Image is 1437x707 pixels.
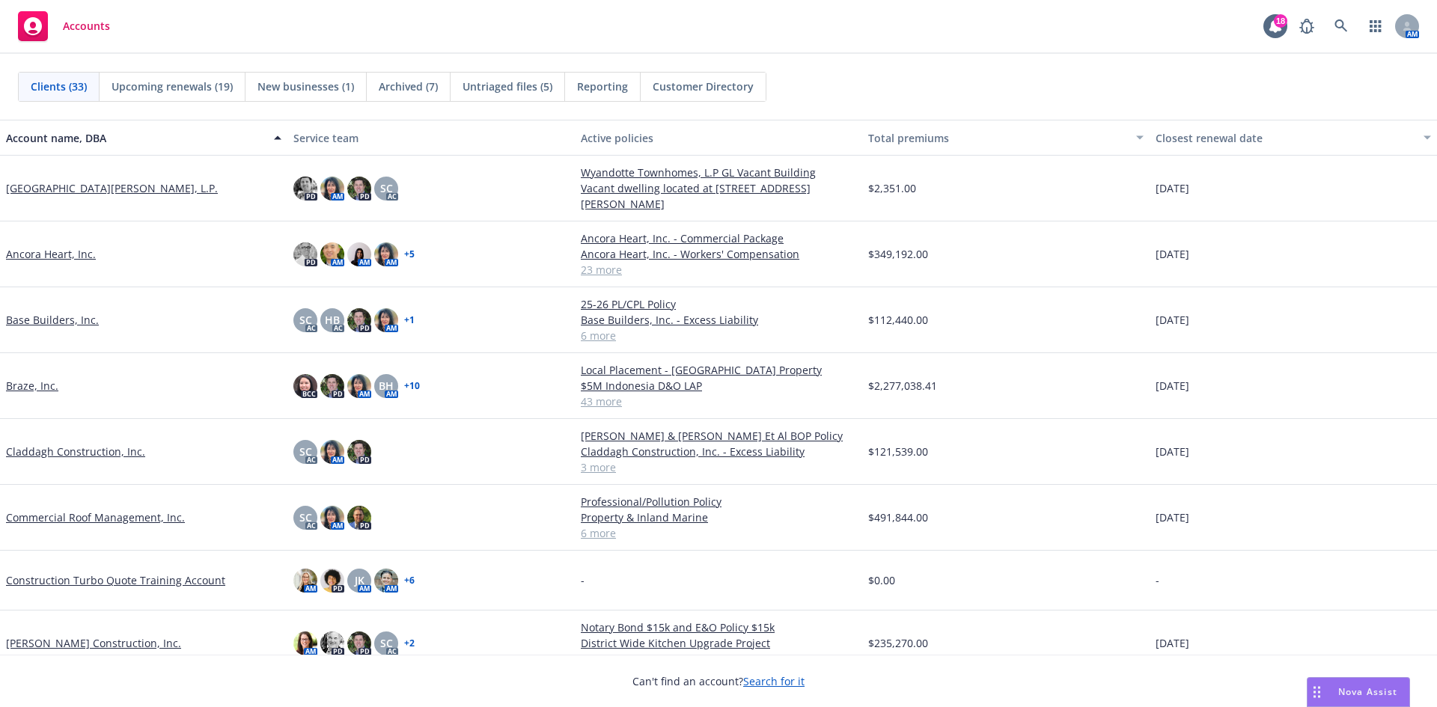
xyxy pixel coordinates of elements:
[581,230,856,246] a: Ancora Heart, Inc. - Commercial Package
[581,328,856,343] a: 6 more
[320,506,344,530] img: photo
[577,79,628,94] span: Reporting
[374,308,398,332] img: photo
[1156,444,1189,459] span: [DATE]
[581,130,856,146] div: Active policies
[293,569,317,593] img: photo
[632,673,805,689] span: Can't find an account?
[581,651,856,667] a: 15 more
[1156,246,1189,262] span: [DATE]
[379,79,438,94] span: Archived (7)
[257,79,354,94] span: New businesses (1)
[374,569,398,593] img: photo
[1308,678,1326,706] div: Drag to move
[1156,635,1189,651] span: [DATE]
[743,674,805,688] a: Search for it
[581,394,856,409] a: 43 more
[347,177,371,201] img: photo
[1274,14,1287,28] div: 18
[581,180,856,212] a: Vacant dwelling located at [STREET_ADDRESS][PERSON_NAME]
[404,639,415,648] a: + 2
[1156,378,1189,394] span: [DATE]
[1156,312,1189,328] span: [DATE]
[299,509,312,525] span: SC
[581,246,856,262] a: Ancora Heart, Inc. - Workers' Compensation
[380,180,393,196] span: SC
[581,525,856,541] a: 6 more
[581,296,856,312] a: 25-26 PL/CPL Policy
[1156,180,1189,196] span: [DATE]
[1361,11,1391,41] a: Switch app
[6,378,58,394] a: Braze, Inc.
[379,378,394,394] span: BH
[581,444,856,459] a: Claddagh Construction, Inc. - Excess Liability
[1156,509,1189,525] span: [DATE]
[1150,120,1437,156] button: Closest renewal date
[581,572,585,588] span: -
[320,569,344,593] img: photo
[404,250,415,259] a: + 5
[1292,11,1322,41] a: Report a Bug
[868,312,928,328] span: $112,440.00
[287,120,575,156] button: Service team
[581,262,856,278] a: 23 more
[1156,572,1159,588] span: -
[347,440,371,464] img: photo
[1326,11,1356,41] a: Search
[112,79,233,94] span: Upcoming renewals (19)
[320,631,344,655] img: photo
[320,242,344,266] img: photo
[320,374,344,398] img: photo
[293,374,317,398] img: photo
[347,631,371,655] img: photo
[404,382,420,391] a: + 10
[347,506,371,530] img: photo
[293,242,317,266] img: photo
[868,180,916,196] span: $2,351.00
[63,20,110,32] span: Accounts
[293,130,569,146] div: Service team
[581,509,856,525] a: Property & Inland Marine
[581,494,856,509] a: Professional/Pollution Policy
[6,312,99,328] a: Base Builders, Inc.
[868,509,928,525] span: $491,844.00
[6,635,181,651] a: [PERSON_NAME] Construction, Inc.
[347,308,371,332] img: photo
[299,444,312,459] span: SC
[868,378,937,394] span: $2,277,038.41
[404,576,415,585] a: + 6
[6,130,265,146] div: Account name, DBA
[581,165,856,180] a: Wyandotte Townhomes, L.P GL Vacant Building
[581,378,856,394] a: $5M Indonesia D&O LAP
[581,459,856,475] a: 3 more
[581,428,856,444] a: [PERSON_NAME] & [PERSON_NAME] Et Al BOP Policy
[293,631,317,655] img: photo
[581,362,856,378] a: Local Placement - [GEOGRAPHIC_DATA] Property
[868,130,1127,146] div: Total premiums
[347,242,371,266] img: photo
[1156,130,1415,146] div: Closest renewal date
[299,312,312,328] span: SC
[320,177,344,201] img: photo
[404,316,415,325] a: + 1
[1338,685,1397,698] span: Nova Assist
[374,242,398,266] img: photo
[31,79,87,94] span: Clients (33)
[862,120,1150,156] button: Total premiums
[320,440,344,464] img: photo
[1307,677,1410,707] button: Nova Assist
[6,246,96,262] a: Ancora Heart, Inc.
[581,312,856,328] a: Base Builders, Inc. - Excess Liability
[868,635,928,651] span: $235,270.00
[463,79,552,94] span: Untriaged files (5)
[6,444,145,459] a: Claddagh Construction, Inc.
[325,312,340,328] span: HB
[653,79,754,94] span: Customer Directory
[575,120,862,156] button: Active policies
[380,635,393,651] span: SC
